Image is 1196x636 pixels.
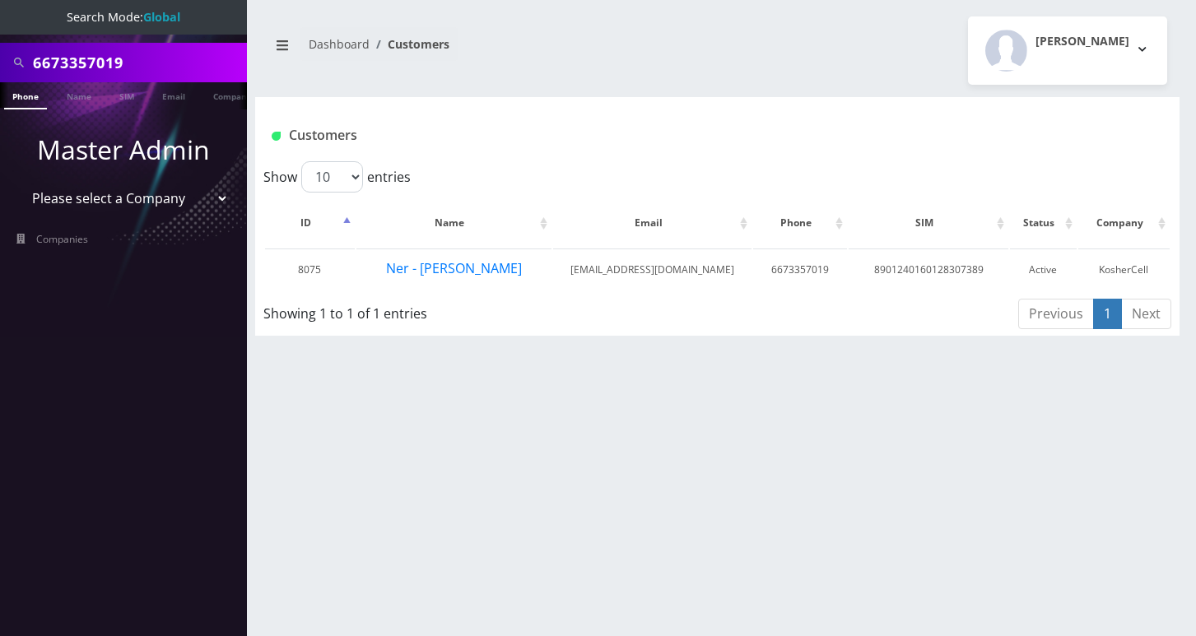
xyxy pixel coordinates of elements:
[753,248,847,290] td: 6673357019
[4,82,47,109] a: Phone
[309,36,370,52] a: Dashboard
[265,248,355,290] td: 8075
[1010,199,1076,247] th: Status: activate to sort column ascending
[111,82,142,108] a: SIM
[33,47,243,78] input: Search All Companies
[1018,299,1094,329] a: Previous
[370,35,449,53] li: Customers
[1010,248,1076,290] td: Active
[205,82,260,108] a: Company
[265,199,355,247] th: ID: activate to sort column descending
[58,82,100,108] a: Name
[968,16,1167,85] button: [PERSON_NAME]
[1093,299,1122,329] a: 1
[385,258,523,279] button: Ner - [PERSON_NAME]
[263,161,411,193] label: Show entries
[849,248,1008,290] td: 8901240160128307389
[36,232,88,246] span: Companies
[301,161,363,193] select: Showentries
[263,297,630,323] div: Showing 1 to 1 of 1 entries
[356,199,551,247] th: Name: activate to sort column ascending
[553,248,752,290] td: [EMAIL_ADDRESS][DOMAIN_NAME]
[753,199,847,247] th: Phone: activate to sort column ascending
[268,27,705,74] nav: breadcrumb
[1035,35,1129,49] h2: [PERSON_NAME]
[154,82,193,108] a: Email
[849,199,1008,247] th: SIM: activate to sort column ascending
[1121,299,1171,329] a: Next
[1078,248,1170,290] td: KosherCell
[67,9,180,25] span: Search Mode:
[1078,199,1170,247] th: Company: activate to sort column ascending
[553,199,752,247] th: Email: activate to sort column ascending
[143,9,180,25] strong: Global
[272,128,1010,143] h1: Customers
